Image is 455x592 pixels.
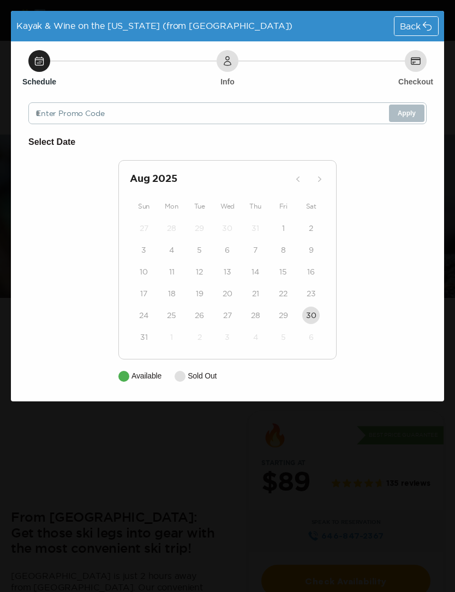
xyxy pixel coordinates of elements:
button: 19 [191,285,208,302]
div: Tue [185,200,213,213]
div: Mon [158,200,185,213]
time: 31 [140,332,148,343]
h6: Schedule [22,76,56,87]
button: 9 [302,241,320,259]
time: 7 [253,245,258,255]
time: 11 [169,266,175,277]
div: Thu [242,200,270,213]
time: 30 [306,310,316,321]
button: 1 [163,328,181,346]
button: 4 [247,328,264,346]
button: 31 [247,219,264,237]
time: 5 [281,332,286,343]
p: Available [131,370,161,382]
button: 21 [247,285,264,302]
button: 13 [219,263,236,280]
time: 9 [309,245,314,255]
button: 26 [191,307,208,324]
time: 8 [281,245,286,255]
time: 18 [168,288,176,299]
time: 30 [222,223,232,234]
div: Sat [297,200,325,213]
h6: Info [220,76,235,87]
time: 23 [307,288,316,299]
div: Fri [270,200,297,213]
button: 30 [219,219,236,237]
button: 27 [219,307,236,324]
button: 15 [274,263,292,280]
time: 29 [279,310,288,321]
button: 1 [274,219,292,237]
button: 3 [219,328,236,346]
button: 20 [219,285,236,302]
time: 4 [253,332,258,343]
button: 14 [247,263,264,280]
button: 6 [219,241,236,259]
time: 28 [167,223,176,234]
time: 5 [197,245,202,255]
time: 24 [139,310,148,321]
button: 22 [274,285,292,302]
time: 17 [140,288,147,299]
button: 11 [163,263,181,280]
button: 2 [302,219,320,237]
div: Wed [213,200,241,213]
time: 6 [225,245,230,255]
h2: Aug 2025 [130,172,289,187]
time: 28 [251,310,260,321]
time: 25 [167,310,176,321]
button: 16 [302,263,320,280]
span: Kayak & Wine on the [US_STATE] (from [GEOGRAPHIC_DATA]) [16,21,292,30]
h6: Checkout [398,76,433,87]
p: Sold Out [188,370,217,382]
time: 22 [279,288,288,299]
button: 27 [135,219,153,237]
button: 31 [135,328,153,346]
time: 13 [224,266,231,277]
time: 3 [141,245,146,255]
time: 16 [307,266,315,277]
button: 18 [163,285,181,302]
time: 14 [252,266,259,277]
time: 19 [196,288,203,299]
button: 12 [191,263,208,280]
button: 8 [274,241,292,259]
time: 21 [252,288,259,299]
button: 3 [135,241,153,259]
button: 25 [163,307,181,324]
button: 6 [302,328,320,346]
time: 26 [195,310,204,321]
time: 15 [279,266,287,277]
span: Back [400,22,421,30]
time: 12 [196,266,203,277]
time: 27 [140,223,148,234]
time: 29 [195,223,204,234]
time: 6 [309,332,314,343]
time: 27 [223,310,232,321]
time: 2 [309,223,313,234]
time: 20 [223,288,232,299]
button: 23 [302,285,320,302]
button: 24 [135,307,153,324]
button: 2 [191,328,208,346]
button: 29 [274,307,292,324]
div: Sun [130,200,158,213]
button: 17 [135,285,153,302]
time: 2 [197,332,202,343]
button: 28 [247,307,264,324]
button: 29 [191,219,208,237]
button: 28 [163,219,181,237]
time: 10 [140,266,148,277]
time: 4 [169,245,174,255]
button: 7 [247,241,264,259]
button: 5 [274,328,292,346]
time: 1 [170,332,173,343]
time: 1 [282,223,285,234]
time: 31 [252,223,259,234]
time: 3 [225,332,230,343]
button: 5 [191,241,208,259]
button: 4 [163,241,181,259]
h6: Select Date [28,135,427,149]
button: 10 [135,263,153,280]
button: 30 [302,307,320,324]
